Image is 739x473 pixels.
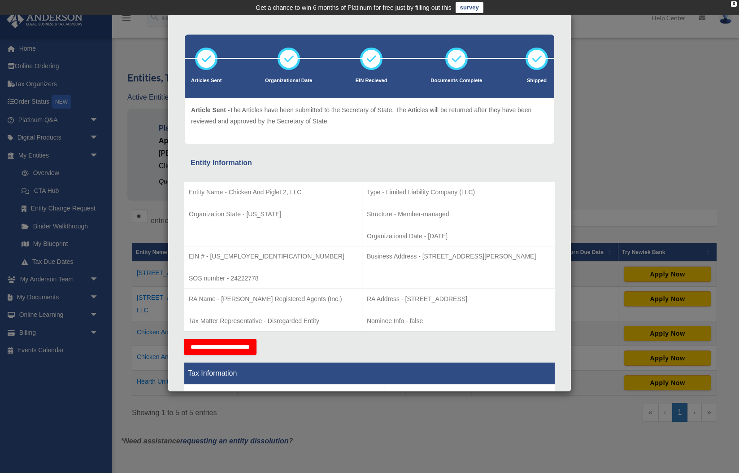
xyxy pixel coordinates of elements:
[256,2,452,13] div: Get a chance to win 6 months of Platinum for free just by filling out this
[367,209,550,220] p: Structure - Member-managed
[367,187,550,198] p: Type - Limited Liability Company (LLC)
[356,76,387,85] p: EIN Recieved
[526,76,548,85] p: Shipped
[184,363,555,385] th: Tax Information
[189,273,357,284] p: SOS number - 24222778
[265,76,312,85] p: Organizational Date
[367,231,550,242] p: Organizational Date - [DATE]
[731,1,737,7] div: close
[189,315,357,327] p: Tax Matter Representative - Disregarded Entity
[367,315,550,327] p: Nominee Info - false
[189,251,357,262] p: EIN # - [US_EMPLOYER_IDENTIFICATION_NUMBER]
[189,389,381,400] p: Tax Status - Disregarded Entity
[191,76,222,85] p: Articles Sent
[456,2,483,13] a: survey
[191,106,230,114] span: Article Sent -
[191,105,548,127] p: The Articles have been submitted to the Secretary of State. The Articles will be returned after t...
[367,251,550,262] p: Business Address - [STREET_ADDRESS][PERSON_NAME]
[189,187,357,198] p: Entity Name - Chicken And Piglet 2, LLC
[367,293,550,305] p: RA Address - [STREET_ADDRESS]
[430,76,482,85] p: Documents Complete
[189,293,357,305] p: RA Name - [PERSON_NAME] Registered Agents (Inc.)
[391,389,550,400] p: Tax Form - Disregarded
[184,385,386,451] td: Tax Period Type - Calendar Year
[189,209,357,220] p: Organization State - [US_STATE]
[191,157,548,169] div: Entity Information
